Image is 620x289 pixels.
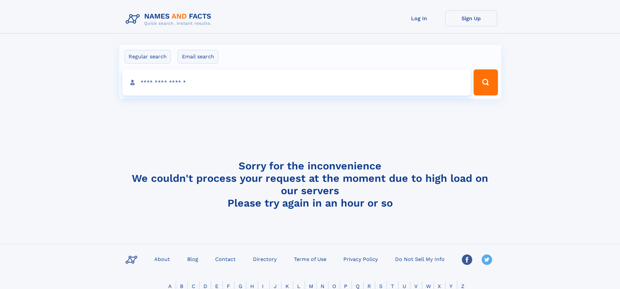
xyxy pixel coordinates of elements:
button: Search Button [474,69,498,95]
label: Regular search [124,50,171,64]
a: Terms of Use [291,254,329,264]
label: Email search [178,50,218,64]
img: Twitter [482,254,492,265]
a: Blog [185,254,201,264]
a: Directory [250,254,279,264]
a: Sign Up [445,10,497,26]
a: Log In [393,10,445,26]
img: Facebook [462,254,472,265]
input: search input [122,69,471,95]
a: Do Not Sell My Info [393,254,447,264]
img: Logo Names and Facts [123,10,217,28]
h4: Sorry for the inconvenience We couldn't process your request at the moment due to high load on ou... [123,160,497,209]
a: About [152,254,172,264]
a: Contact [213,254,238,264]
a: Privacy Policy [341,254,380,264]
